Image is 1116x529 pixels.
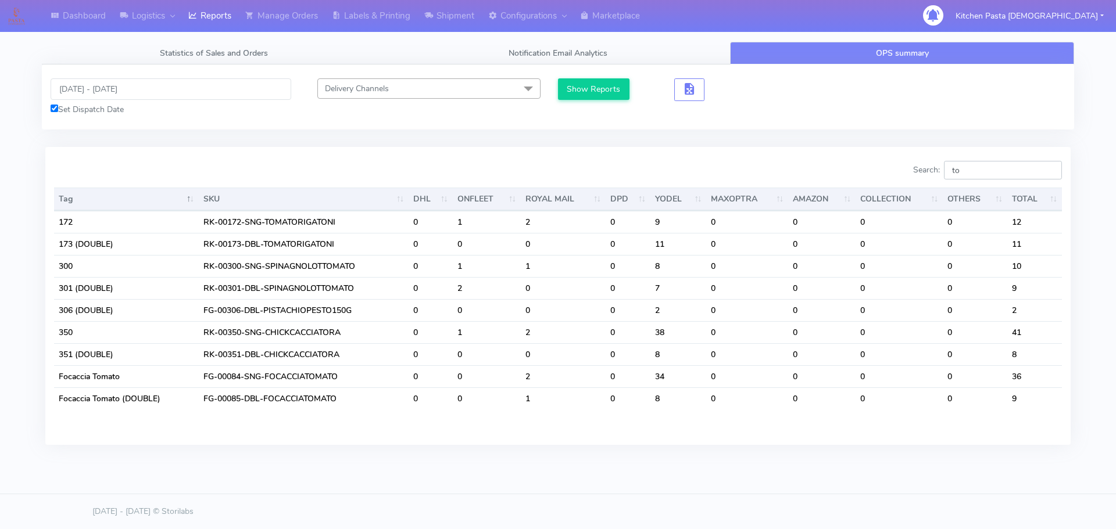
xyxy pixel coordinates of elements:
td: RK-00301-DBL-SPINAGNOLOTTOMATO [199,277,409,299]
td: 41 [1007,321,1062,343]
input: Search: [944,161,1062,179]
td: 0 [706,365,788,387]
span: Notification Email Analytics [509,48,607,59]
td: 2 [1007,299,1062,321]
td: 0 [788,343,856,365]
td: 9 [1007,277,1062,299]
td: 0 [409,387,453,409]
td: 306 (DOUBLE) [54,299,199,321]
td: 0 [856,299,943,321]
td: 0 [943,365,1007,387]
td: FG-00084-SNG-FOCACCIATOMATO [199,365,409,387]
td: 0 [453,233,521,255]
td: 2 [650,299,706,321]
td: 2 [521,211,606,233]
td: RK-00350-SNG-CHICKCACCIATORA [199,321,409,343]
span: Delivery Channels [325,83,389,94]
td: 0 [788,387,856,409]
th: Tag: activate to sort column descending [54,188,199,211]
td: 0 [856,387,943,409]
td: 2 [521,365,606,387]
td: 0 [521,299,606,321]
td: 0 [788,211,856,233]
td: 0 [856,211,943,233]
td: 11 [1007,233,1062,255]
td: 2 [453,277,521,299]
td: 0 [856,343,943,365]
td: 36 [1007,365,1062,387]
td: 0 [856,365,943,387]
td: 0 [409,277,453,299]
td: 0 [706,255,788,277]
td: 0 [521,343,606,365]
td: 0 [943,343,1007,365]
td: 1 [453,211,521,233]
td: 0 [409,211,453,233]
td: 2 [521,321,606,343]
td: 8 [1007,343,1062,365]
td: Focaccia Tomato (DOUBLE) [54,387,199,409]
td: FG-00306-DBL-PISTACHIOPESTO150G [199,299,409,321]
td: 0 [706,343,788,365]
th: MAXOPTRA : activate to sort column ascending [706,188,788,211]
td: 0 [856,277,943,299]
td: 0 [606,211,650,233]
td: 0 [409,321,453,343]
td: 351 (DOUBLE) [54,343,199,365]
td: 0 [856,255,943,277]
td: 9 [1007,387,1062,409]
td: 350 [54,321,199,343]
td: 0 [788,277,856,299]
td: 0 [606,277,650,299]
td: 1 [453,321,521,343]
td: 0 [606,343,650,365]
td: 0 [943,321,1007,343]
th: COLLECTION : activate to sort column ascending [856,188,943,211]
td: 38 [650,321,706,343]
td: 0 [606,321,650,343]
td: 12 [1007,211,1062,233]
td: 9 [650,211,706,233]
td: 0 [453,387,521,409]
td: 0 [453,299,521,321]
td: 0 [856,321,943,343]
td: 34 [650,365,706,387]
td: 0 [706,233,788,255]
td: 0 [606,255,650,277]
td: 0 [943,255,1007,277]
td: 300 [54,255,199,277]
td: 8 [650,343,706,365]
td: RK-00300-SNG-SPINAGNOLOTTOMATO [199,255,409,277]
td: 8 [650,255,706,277]
td: RK-00351-DBL-CHICKCACCIATORA [199,343,409,365]
td: 301 (DOUBLE) [54,277,199,299]
td: 0 [943,233,1007,255]
td: 0 [409,343,453,365]
th: DPD : activate to sort column ascending [606,188,650,211]
td: FG-00085-DBL-FOCACCIATOMATO [199,387,409,409]
span: Statistics of Sales and Orders [160,48,268,59]
td: 173 (DOUBLE) [54,233,199,255]
td: 0 [521,277,606,299]
td: 0 [606,299,650,321]
td: 0 [943,299,1007,321]
td: 1 [521,255,606,277]
td: 8 [650,387,706,409]
td: 0 [606,233,650,255]
div: Set Dispatch Date [51,103,291,116]
td: 0 [943,277,1007,299]
td: 1 [453,255,521,277]
td: 172 [54,211,199,233]
th: SKU: activate to sort column ascending [199,188,409,211]
td: 0 [943,387,1007,409]
td: 0 [409,233,453,255]
td: 0 [409,365,453,387]
td: 0 [856,233,943,255]
td: 7 [650,277,706,299]
td: 0 [706,277,788,299]
td: RK-00173-DBL-TOMATORIGATONI [199,233,409,255]
td: 0 [788,233,856,255]
th: OTHERS : activate to sort column ascending [943,188,1007,211]
label: Search: [913,161,1062,179]
button: Kitchen Pasta [DEMOGRAPHIC_DATA] [947,4,1113,28]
